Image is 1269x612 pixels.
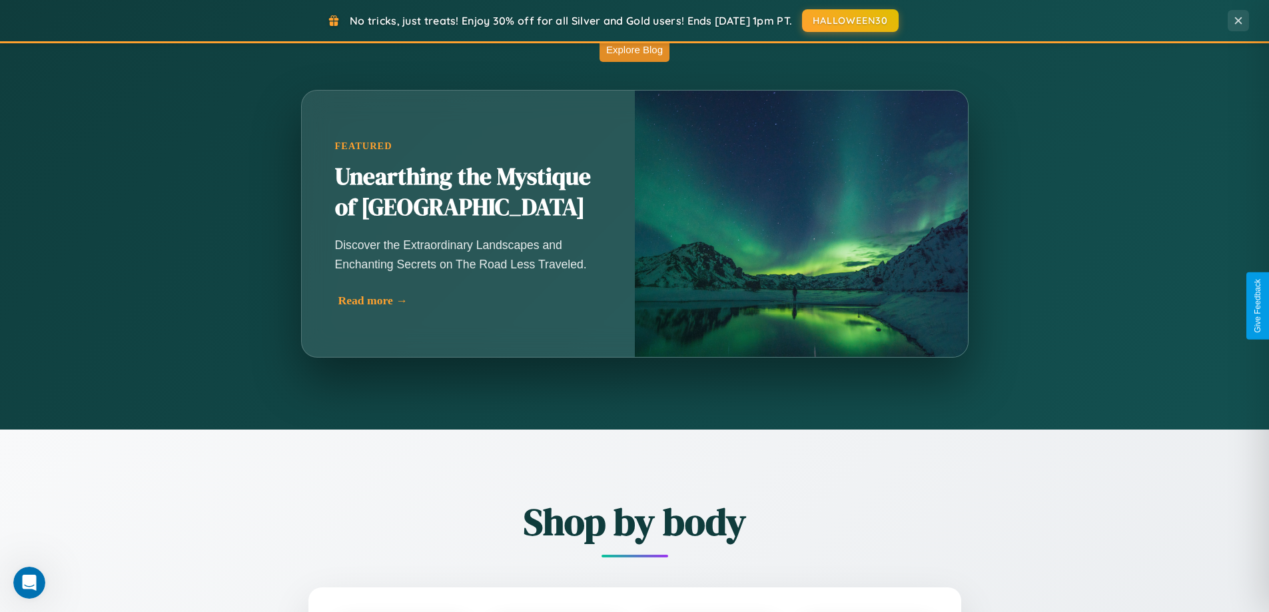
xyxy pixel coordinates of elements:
[235,496,1035,547] h2: Shop by body
[338,294,605,308] div: Read more →
[335,141,602,152] div: Featured
[600,37,669,62] button: Explore Blog
[335,236,602,273] p: Discover the Extraordinary Landscapes and Enchanting Secrets on The Road Less Traveled.
[13,567,45,599] iframe: Intercom live chat
[335,162,602,223] h2: Unearthing the Mystique of [GEOGRAPHIC_DATA]
[350,14,792,27] span: No tricks, just treats! Enjoy 30% off for all Silver and Gold users! Ends [DATE] 1pm PT.
[1253,279,1262,333] div: Give Feedback
[802,9,899,32] button: HALLOWEEN30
